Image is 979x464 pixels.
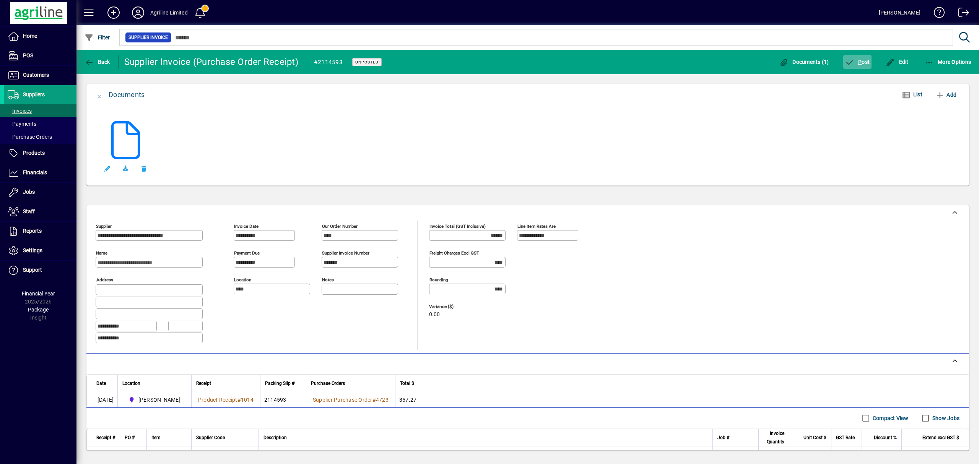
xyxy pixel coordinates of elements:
[4,46,76,65] a: POS
[843,55,872,69] button: Post
[124,56,298,68] div: Supplier Invoice (Purchase Order Receipt)
[196,379,211,388] span: Receipt
[789,446,831,462] td: 155.3350
[76,55,119,69] app-page-header-button: Back
[879,6,920,19] div: [PERSON_NAME]
[4,27,76,46] a: Home
[777,55,831,69] button: Documents (1)
[4,66,76,85] a: Customers
[517,224,556,229] mat-label: Line item rates are
[85,34,110,41] span: Filter
[896,88,929,102] button: List
[120,446,146,462] td: 4723
[922,433,959,442] span: Extend excl GST $
[263,433,287,442] span: Description
[259,446,712,462] td: 22208 Bearing & Circlip 80mm
[4,261,76,280] a: Support
[931,414,959,422] label: Show Jobs
[22,290,55,297] span: Financial Year
[83,55,112,69] button: Back
[125,395,184,404] span: Gore
[23,72,49,78] span: Customers
[260,392,306,407] td: 2114593
[28,307,49,313] span: Package
[884,55,911,69] button: Edit
[23,91,45,97] span: Suppliers
[98,159,116,178] button: Edit
[372,397,376,403] span: #
[196,379,255,388] div: Receipt
[4,163,76,182] a: Financials
[83,31,112,44] button: Filter
[429,277,448,282] mat-label: Rounding
[932,88,959,102] button: Add
[96,224,112,229] mat-label: Supplier
[85,59,110,65] span: Back
[195,396,256,404] a: Product Receipt#1014
[126,6,150,19] button: Profile
[935,89,956,101] span: Add
[198,397,237,403] span: Product Receipt
[779,59,829,65] span: Documents (1)
[953,2,969,26] a: Logout
[429,311,440,318] span: 0.00
[4,104,76,117] a: Invoices
[150,6,188,19] div: Agriline Limited
[429,224,486,229] mat-label: Invoice Total (GST inclusive)
[886,59,909,65] span: Edit
[96,433,115,442] span: Receipt #
[845,59,870,65] span: ost
[234,277,251,282] mat-label: Location
[234,224,259,229] mat-label: Invoice date
[314,56,343,68] div: #2114593
[196,433,225,442] span: Supplier Code
[125,433,135,442] span: PO #
[135,159,153,178] button: Remove
[4,222,76,241] a: Reports
[4,202,76,221] a: Staff
[23,33,37,39] span: Home
[109,89,145,101] div: Documents
[429,304,475,309] span: Variance ($)
[90,86,109,104] button: Close
[400,379,414,388] span: Total $
[429,250,479,256] mat-label: Freight charges excl GST
[923,55,973,69] button: More Options
[322,277,334,282] mat-label: Notes
[98,396,114,404] span: [DATE]
[96,250,107,256] mat-label: Name
[871,414,908,422] label: Compact View
[862,446,901,462] td: 0.00
[322,250,369,256] mat-label: Supplier invoice number
[4,183,76,202] a: Jobs
[913,91,922,97] span: List
[311,379,345,388] span: Purchase Orders
[874,433,897,442] span: Discount %
[901,446,969,462] td: 310.67
[87,446,120,462] td: 1014
[803,433,826,442] span: Unit Cost $
[758,446,789,462] td: 2.0000
[23,169,47,175] span: Financials
[400,379,959,388] div: Total $
[101,6,126,19] button: Add
[23,189,35,195] span: Jobs
[23,247,42,253] span: Settings
[151,450,184,458] div: MISC INDENT
[23,208,35,214] span: Staff
[322,224,358,229] mat-label: Our order number
[355,60,379,65] span: Unposted
[234,250,260,256] mat-label: Payment due
[23,52,33,58] span: POS
[237,397,241,403] span: #
[128,34,168,41] span: Supplier Invoice
[928,2,945,26] a: Knowledge Base
[395,392,969,407] td: 357.27
[265,379,301,388] div: Packing Slip #
[138,396,181,404] span: [PERSON_NAME]
[4,144,76,163] a: Products
[23,267,42,273] span: Support
[4,241,76,260] a: Settings
[4,117,76,130] a: Payments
